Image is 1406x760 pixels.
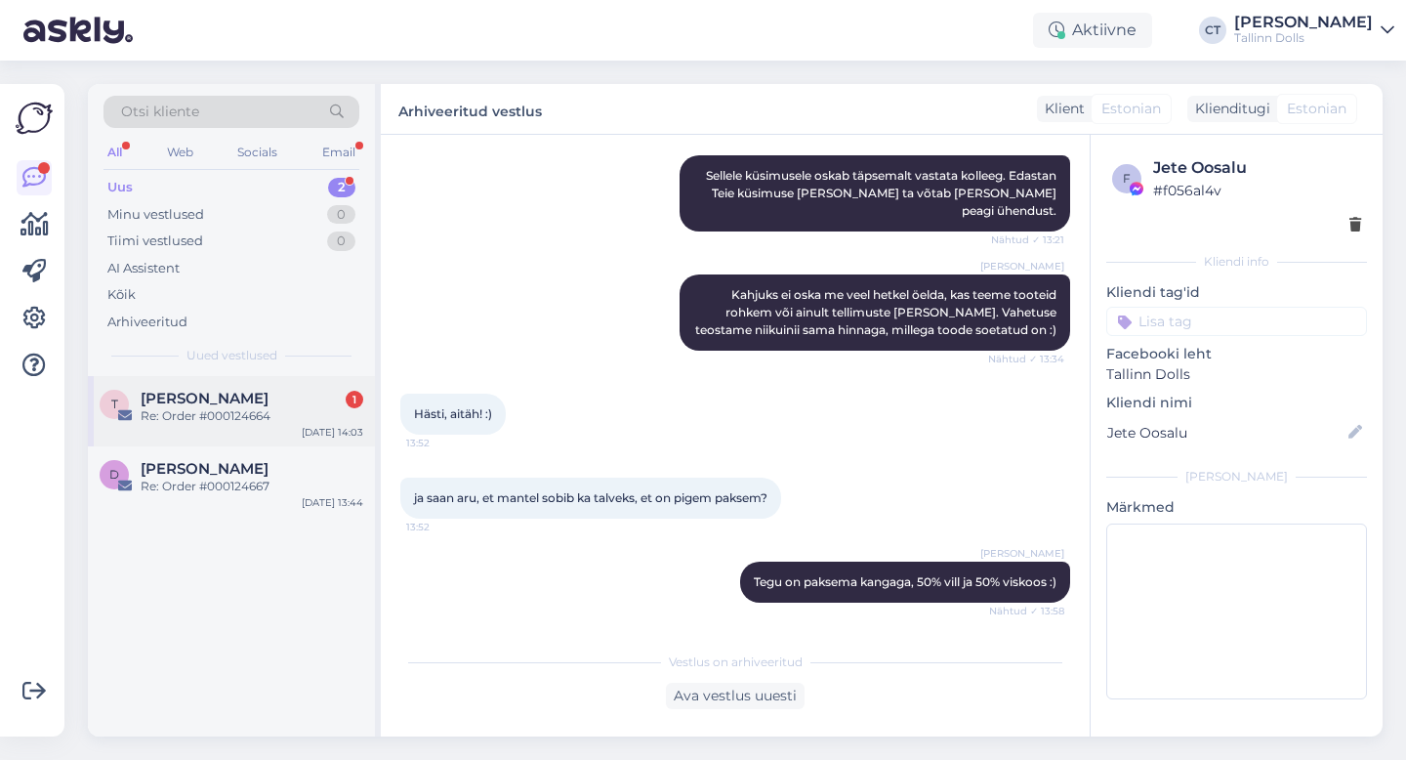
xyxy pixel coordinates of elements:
span: Deily Tatar [141,460,269,478]
span: Sellele küsimusele oskab täpsemalt vastata kolleeg. Edastan Teie küsimuse [PERSON_NAME] ta võtab ... [706,168,1059,218]
div: Minu vestlused [107,205,204,225]
span: Nähtud ✓ 13:21 [991,232,1064,247]
input: Lisa nimi [1107,422,1344,443]
span: D [109,467,119,482]
div: All [103,140,126,165]
p: Tallinn Dolls [1106,364,1367,385]
span: Hästi, aitäh! :) [414,406,492,421]
p: Kliendi tag'id [1106,282,1367,303]
span: Otsi kliente [121,102,199,122]
a: [PERSON_NAME]Tallinn Dolls [1234,15,1394,46]
div: Jete Oosalu [1153,156,1361,180]
div: Web [163,140,197,165]
span: Nähtud ✓ 13:58 [989,604,1064,618]
div: Klient [1037,99,1085,119]
div: 0 [327,232,355,251]
div: Aktiivne [1033,13,1152,48]
p: Kliendi nimi [1106,393,1367,413]
div: Arhiveeritud [107,313,187,332]
span: Vestlus on arhiveeritud [669,654,803,671]
div: Klienditugi [1187,99,1270,119]
div: Socials [233,140,281,165]
span: ja saan aru, et mantel sobib ka talveks, et on pigem paksem? [414,490,767,505]
span: f [1123,171,1131,186]
div: [PERSON_NAME] [1234,15,1373,30]
div: AI Assistent [107,259,180,278]
input: Lisa tag [1106,307,1367,336]
div: # f056al4v [1153,180,1361,201]
div: CT [1199,17,1226,44]
span: [PERSON_NAME] [980,259,1064,274]
span: T [111,397,118,411]
div: Uus [107,178,133,197]
p: Märkmed [1106,497,1367,518]
div: [PERSON_NAME] [1106,468,1367,486]
span: Uued vestlused [186,347,277,364]
img: Askly Logo [16,100,53,137]
div: Email [318,140,359,165]
span: Kahjuks ei oska me veel hetkel öelda, kas teeme tooteid rohkem või ainult tellimuste [PERSON_NAME... [695,287,1059,337]
div: Re: Order #000124664 [141,407,363,425]
span: Triin Tammai [141,390,269,407]
div: Tiimi vestlused [107,232,203,251]
span: Estonian [1101,99,1161,119]
span: 13:52 [406,520,479,534]
span: Estonian [1287,99,1346,119]
p: Facebooki leht [1106,344,1367,364]
div: Kliendi info [1106,253,1367,271]
div: Kõik [107,285,136,305]
div: Ava vestlus uuesti [666,683,805,709]
div: Tallinn Dolls [1234,30,1373,46]
span: Nähtud ✓ 13:34 [988,352,1064,366]
div: [DATE] 13:44 [302,495,363,510]
span: [PERSON_NAME] [980,546,1064,561]
div: 1 [346,391,363,408]
div: Re: Order #000124667 [141,478,363,495]
span: 13:52 [406,436,479,450]
div: 2 [328,178,355,197]
span: Tegu on paksema kangaga, 50% vill ja 50% viskoos :) [754,574,1056,589]
div: [DATE] 14:03 [302,425,363,440]
label: Arhiveeritud vestlus [398,96,542,122]
div: 0 [327,205,355,225]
